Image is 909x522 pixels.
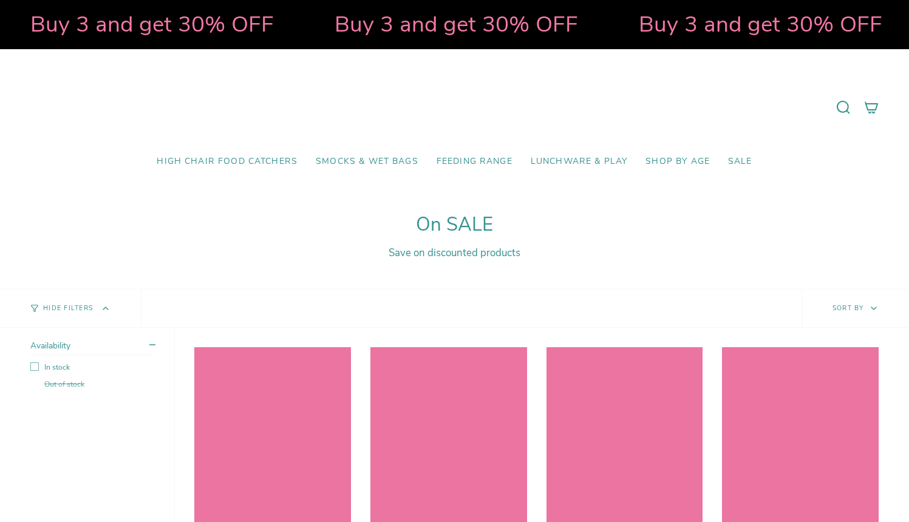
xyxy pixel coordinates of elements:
strong: Buy 3 and get 30% OFF [335,9,578,39]
strong: Buy 3 and get 30% OFF [30,9,274,39]
span: Availability [30,340,70,351]
span: High Chair Food Catchers [157,157,298,167]
span: Smocks & Wet Bags [316,157,418,167]
div: Save on discounted products [30,246,879,260]
span: Lunchware & Play [531,157,627,167]
button: Sort by [802,290,909,327]
summary: Availability [30,340,155,355]
a: Smocks & Wet Bags [307,147,427,176]
a: SALE [719,147,761,176]
span: Shop by Age [645,157,710,167]
a: Mumma’s Little Helpers [350,67,559,147]
strong: Buy 3 and get 30% OFF [639,9,882,39]
span: Hide Filters [43,305,93,312]
a: Feeding Range [427,147,522,176]
span: Sort by [832,303,864,313]
a: High Chair Food Catchers [148,147,307,176]
label: In stock [30,362,155,372]
a: Lunchware & Play [522,147,636,176]
span: Feeding Range [437,157,512,167]
span: SALE [728,157,752,167]
a: Shop by Age [636,147,719,176]
h1: On SALE [30,214,879,236]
